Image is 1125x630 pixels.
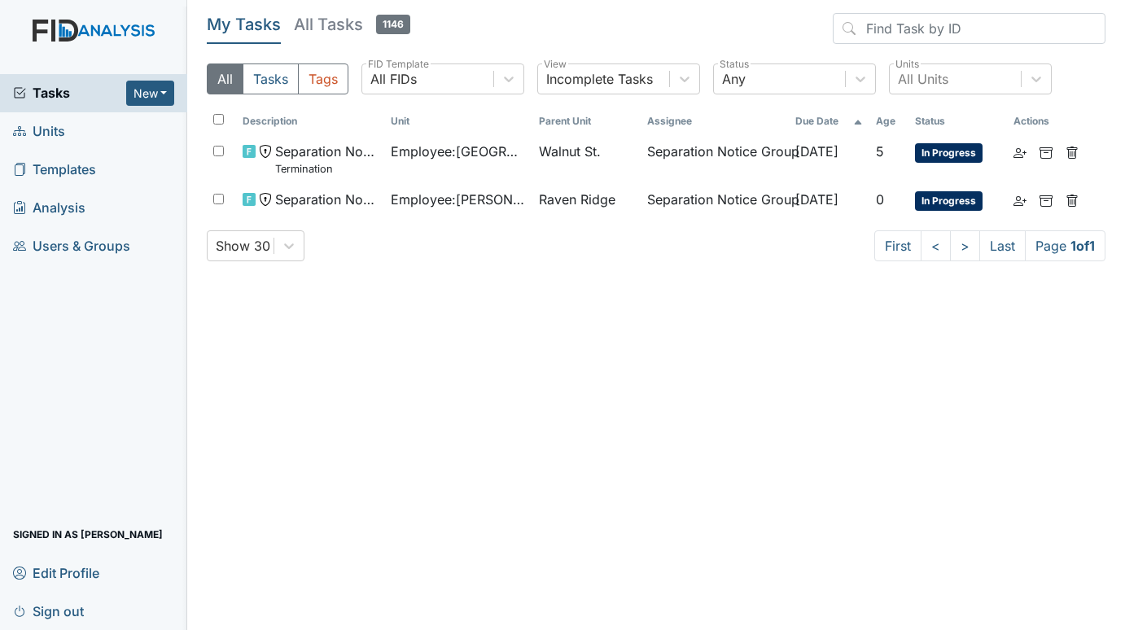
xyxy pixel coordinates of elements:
button: New [126,81,175,106]
button: Tasks [243,63,299,94]
th: Toggle SortBy [908,107,1006,135]
span: Signed in as [PERSON_NAME] [13,522,163,547]
input: Toggle All Rows Selected [213,114,224,125]
span: 0 [876,191,884,208]
h5: All Tasks [294,13,410,36]
h5: My Tasks [207,13,281,36]
div: All FIDs [370,69,417,89]
th: Toggle SortBy [869,107,909,135]
th: Assignee [641,107,789,135]
a: First [874,230,921,261]
span: Page [1025,230,1105,261]
a: Last [979,230,1026,261]
span: Units [13,119,65,144]
th: Actions [1007,107,1088,135]
th: Toggle SortBy [532,107,641,135]
a: > [950,230,980,261]
input: Find Task by ID [833,13,1105,44]
span: Analysis [13,195,85,221]
th: Toggle SortBy [236,107,384,135]
div: Type filter [207,63,348,94]
td: Separation Notice Group [641,183,789,217]
span: Templates [13,157,96,182]
button: Tags [298,63,348,94]
a: Archive [1040,190,1053,209]
div: Incomplete Tasks [546,69,653,89]
th: Toggle SortBy [789,107,869,135]
span: 1146 [376,15,410,34]
span: [DATE] [795,191,838,208]
div: All Units [898,69,948,89]
span: Raven Ridge [539,190,615,209]
div: Show 30 [216,236,270,256]
small: Termination [275,161,378,177]
span: Users & Groups [13,234,130,259]
span: Employee : [PERSON_NAME], [PERSON_NAME] [391,190,526,209]
div: Any [722,69,746,89]
td: Separation Notice Group [641,135,789,183]
a: Archive [1040,142,1053,161]
span: In Progress [915,191,983,211]
th: Toggle SortBy [384,107,532,135]
a: Tasks [13,83,126,103]
span: In Progress [915,143,983,163]
span: 5 [876,143,884,160]
a: Delete [1066,142,1079,161]
button: All [207,63,243,94]
nav: task-pagination [874,230,1105,261]
span: Employee : [GEOGRAPHIC_DATA][PERSON_NAME] [391,142,526,161]
span: Separation Notice Termination [275,142,378,177]
a: Delete [1066,190,1079,209]
a: < [921,230,951,261]
span: Walnut St. [539,142,601,161]
span: Edit Profile [13,560,99,585]
strong: 1 of 1 [1070,238,1095,254]
span: [DATE] [795,143,838,160]
span: Sign out [13,598,84,623]
span: Separation Notice [275,190,378,209]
